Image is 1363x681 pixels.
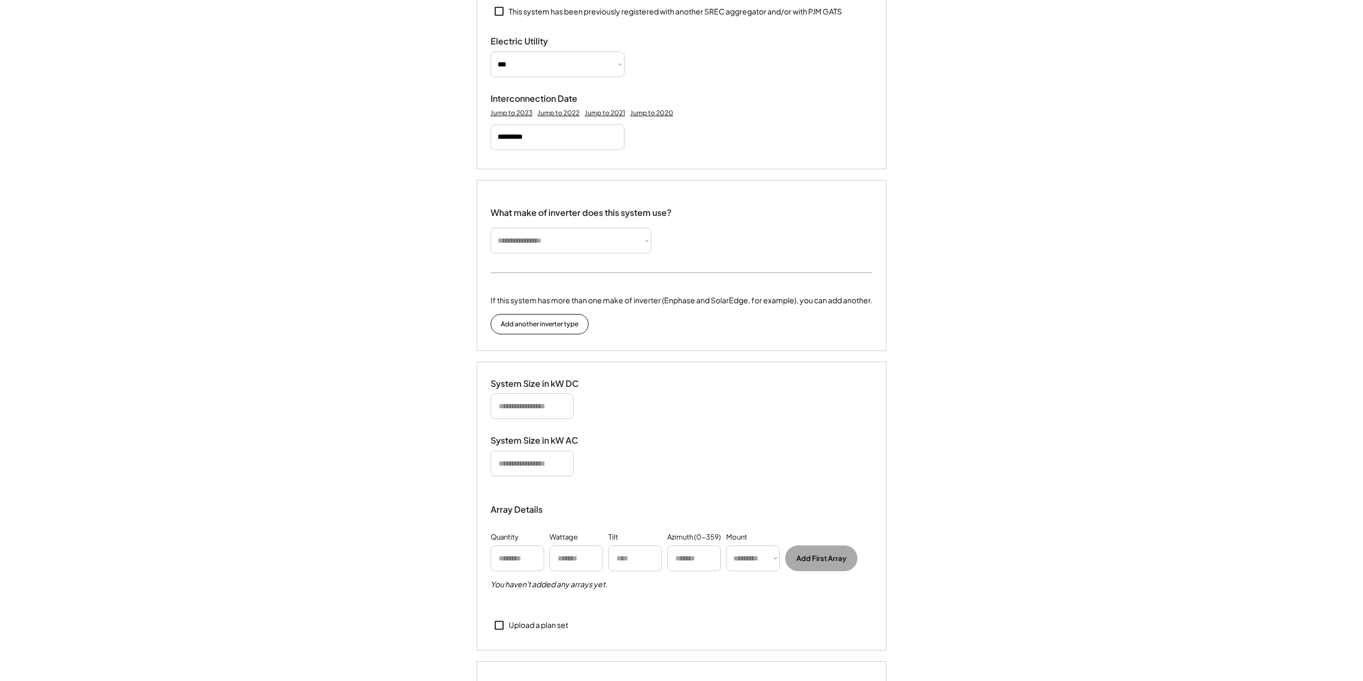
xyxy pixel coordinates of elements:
div: Upload a plan set [509,620,568,631]
button: Add First Array [785,545,857,571]
div: Tilt [608,532,618,543]
div: Quantity [491,532,518,543]
h5: You haven't added any arrays yet. [491,579,607,590]
div: Jump to 2021 [585,109,625,117]
div: Jump to 2023 [491,109,532,117]
div: Azimuth (0-359) [667,532,721,543]
div: Wattage [549,532,578,543]
div: Jump to 2022 [538,109,579,117]
div: Interconnection Date [491,93,598,104]
div: This system has been previously registered with another SREC aggregator and/or with PJM GATS [509,6,842,17]
div: Jump to 2020 [630,109,673,117]
div: Mount [726,532,747,543]
div: If this system has more than one make of inverter (Enphase and SolarEdge, for example), you can a... [491,295,872,306]
div: Electric Utility [491,36,598,47]
button: Add another inverter type [491,314,589,334]
div: System Size in kW AC [491,435,598,446]
div: Array Details [491,503,544,516]
div: System Size in kW DC [491,378,598,390]
div: What make of inverter does this system use? [491,197,672,221]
